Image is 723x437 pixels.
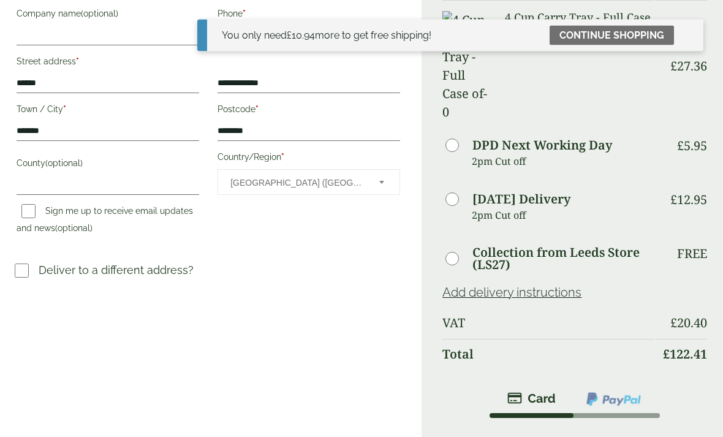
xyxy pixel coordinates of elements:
[677,138,684,154] span: £
[222,28,431,43] div: You only need more to get free shipping!
[585,392,642,408] img: ppcp-gateway.png
[670,315,707,332] bdi: 20.40
[670,192,707,208] bdi: 12.95
[287,29,292,41] span: £
[281,153,284,162] abbr: required
[218,101,400,122] label: Postcode
[663,346,707,363] bdi: 122.41
[670,58,707,75] bdi: 27.36
[55,224,93,234] span: (optional)
[670,192,677,208] span: £
[218,6,400,26] label: Phone
[677,247,707,262] p: Free
[17,155,199,176] label: County
[256,105,259,115] abbr: required
[670,58,677,75] span: £
[45,159,83,169] span: (optional)
[663,346,670,363] span: £
[472,153,654,171] p: 2pm Cut off
[218,170,400,196] span: Country/Region
[507,392,556,406] img: stripe.png
[442,286,581,300] a: Add delivery instructions
[17,101,199,122] label: Town / City
[442,340,654,370] th: Total
[81,9,118,19] span: (optional)
[230,170,363,196] span: United Kingdom (UK)
[17,207,193,237] label: Sign me up to receive email updates and news
[39,262,194,279] p: Deliver to a different address?
[21,205,36,219] input: Sign me up to receive email updates and news(optional)
[76,57,79,67] abbr: required
[550,26,674,45] a: Continue shopping
[677,138,707,154] bdi: 5.95
[505,12,654,25] h3: 4 Cup Carry Tray - Full Case
[472,247,654,272] label: Collection from Leeds Store (LS27)
[17,53,199,74] label: Street address
[442,12,490,122] img: 4 Cup Carry Tray -Full Case of-0
[670,315,677,332] span: £
[287,29,315,41] span: 10.94
[17,6,199,26] label: Company name
[472,194,570,206] label: [DATE] Delivery
[472,140,612,152] label: DPD Next Working Day
[472,207,654,225] p: 2pm Cut off
[218,149,400,170] label: Country/Region
[442,309,654,338] th: VAT
[63,105,66,115] abbr: required
[243,9,246,19] abbr: required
